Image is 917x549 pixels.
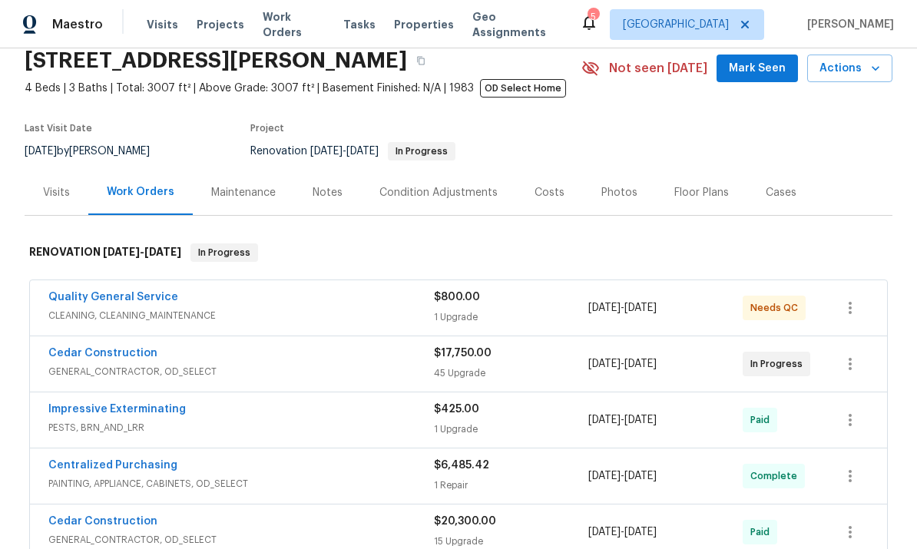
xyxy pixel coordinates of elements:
span: In Progress [750,356,809,372]
span: PESTS, BRN_AND_LRR [48,420,434,435]
span: Geo Assignments [472,9,561,40]
span: $425.00 [434,404,479,415]
span: Paid [750,524,776,540]
div: 45 Upgrade [434,365,588,381]
span: Project [250,124,284,133]
span: Needs QC [750,300,804,316]
a: Centralized Purchasing [48,460,177,471]
div: 5 [588,9,598,25]
span: Visits [147,17,178,32]
span: [DATE] [624,303,657,313]
span: Maestro [52,17,103,32]
div: Floor Plans [674,185,729,200]
h6: RENOVATION [29,243,181,262]
span: GENERAL_CONTRACTOR, OD_SELECT [48,364,434,379]
span: Last Visit Date [25,124,92,133]
span: 4 Beds | 3 Baths | Total: 3007 ft² | Above Grade: 3007 ft² | Basement Finished: N/A | 1983 [25,81,581,96]
span: OD Select Home [480,79,566,98]
div: RENOVATION [DATE]-[DATE]In Progress [25,228,892,277]
span: [DATE] [346,146,379,157]
span: [DATE] [624,527,657,537]
span: - [310,146,379,157]
div: Condition Adjustments [379,185,498,200]
span: [DATE] [624,471,657,481]
div: Cases [766,185,796,200]
div: by [PERSON_NAME] [25,142,168,160]
span: [DATE] [588,471,621,481]
span: GENERAL_CONTRACTOR, OD_SELECT [48,532,434,547]
span: [DATE] [103,246,140,257]
a: Cedar Construction [48,348,157,359]
span: [DATE] [144,246,181,257]
span: Projects [197,17,244,32]
span: $20,300.00 [434,516,496,527]
span: - [588,524,657,540]
div: Costs [535,185,564,200]
span: Complete [750,468,803,484]
div: Maintenance [211,185,276,200]
span: In Progress [192,245,257,260]
span: $17,750.00 [434,348,492,359]
span: - [588,412,657,428]
a: Cedar Construction [48,516,157,527]
button: Actions [807,55,892,83]
div: 1 Upgrade [434,422,588,437]
span: Actions [819,59,880,78]
a: Impressive Exterminating [48,404,186,415]
div: Notes [313,185,343,200]
span: [DATE] [310,146,343,157]
span: $800.00 [434,292,480,303]
span: - [103,246,181,257]
span: - [588,356,657,372]
span: Mark Seen [729,59,786,78]
span: - [588,300,657,316]
a: Quality General Service [48,292,178,303]
span: [DATE] [25,146,57,157]
span: [DATE] [588,359,621,369]
div: 15 Upgrade [434,534,588,549]
span: Renovation [250,146,455,157]
span: [DATE] [588,527,621,537]
span: [DATE] [588,303,621,313]
span: Not seen [DATE] [609,61,707,76]
span: In Progress [389,147,454,156]
span: [GEOGRAPHIC_DATA] [623,17,729,32]
span: Tasks [343,19,376,30]
span: Paid [750,412,776,428]
h2: [STREET_ADDRESS][PERSON_NAME] [25,53,407,68]
span: $6,485.42 [434,460,489,471]
span: - [588,468,657,484]
div: Visits [43,185,70,200]
span: PAINTING, APPLIANCE, CABINETS, OD_SELECT [48,476,434,491]
span: [DATE] [588,415,621,425]
div: Work Orders [107,184,174,200]
div: 1 Repair [434,478,588,493]
div: Photos [601,185,637,200]
span: [PERSON_NAME] [801,17,894,32]
button: Copy Address [407,47,435,74]
span: [DATE] [624,415,657,425]
span: Properties [394,17,454,32]
span: [DATE] [624,359,657,369]
span: CLEANING, CLEANING_MAINTENANCE [48,308,434,323]
button: Mark Seen [717,55,798,83]
span: Work Orders [263,9,325,40]
div: 1 Upgrade [434,309,588,325]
